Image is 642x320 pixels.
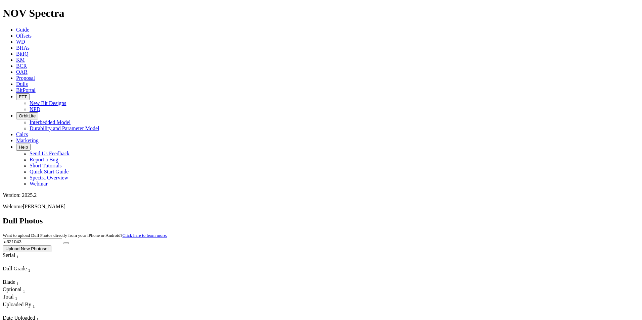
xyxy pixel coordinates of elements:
span: Help [19,145,28,150]
a: Report a Bug [30,157,58,162]
span: Sort None [23,286,25,292]
span: Sort None [16,279,19,285]
p: Welcome [3,204,639,210]
a: Durability and Parameter Model [30,125,99,131]
small: Want to upload Dull Photos directly from your iPhone or Android? [3,233,167,238]
button: OrbitLite [16,112,38,119]
a: Marketing [16,138,39,143]
div: Sort None [3,252,31,266]
a: New Bit Designs [30,100,66,106]
a: Click here to learn more. [123,233,167,238]
div: Column Menu [3,260,31,266]
a: Dulls [16,81,28,87]
a: BitIQ [16,51,28,57]
span: FTT [19,94,27,99]
span: Sort None [16,252,19,258]
h1: NOV Spectra [3,7,639,19]
div: Column Menu [3,273,50,279]
span: Sort None [28,266,31,271]
div: Sort None [3,294,26,301]
div: Sort None [3,266,50,279]
a: NPD [30,106,40,112]
sub: 1 [15,296,17,301]
span: Serial [3,252,15,258]
sub: 1 [16,281,19,286]
div: Optional Sort None [3,286,26,294]
h2: Dull Photos [3,216,639,225]
sub: 1 [23,288,25,294]
div: Dull Grade Sort None [3,266,50,273]
input: Search Serial Number [3,238,62,245]
a: Short Tutorials [30,163,62,168]
span: Sort None [33,302,35,307]
a: BitPortal [16,87,36,93]
span: Optional [3,286,21,292]
span: Dull Grade [3,266,27,271]
a: Quick Start Guide [30,169,68,174]
div: Blade Sort None [3,279,26,286]
div: Serial Sort None [3,252,31,260]
span: Uploaded By [3,302,31,307]
a: Send Us Feedback [30,151,70,156]
div: Sort None [3,286,26,294]
a: Interbedded Model [30,119,71,125]
a: Offsets [16,33,32,39]
a: Calcs [16,131,28,137]
a: Guide [16,27,29,33]
a: BHAs [16,45,30,51]
a: Spectra Overview [30,175,68,180]
a: Webinar [30,181,48,186]
a: BCR [16,63,27,69]
span: [PERSON_NAME] [23,204,65,209]
a: OAR [16,69,28,75]
a: Proposal [16,75,35,81]
div: Column Menu [3,309,66,315]
button: Help [16,144,31,151]
a: KM [16,57,25,63]
div: Sort None [3,279,26,286]
span: OrbitLite [19,113,36,118]
div: Total Sort None [3,294,26,301]
div: Uploaded By Sort None [3,302,66,309]
sub: 1 [28,268,31,273]
span: Sort None [15,294,17,300]
div: Sort None [3,302,66,315]
span: Total [3,294,14,300]
a: WD [16,39,25,45]
button: Upload New Photoset [3,245,51,252]
sub: 1 [16,254,19,259]
button: FTT [16,93,30,100]
div: Version: 2025.2 [3,192,639,198]
sub: 1 [33,304,35,309]
span: Blade [3,279,15,285]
